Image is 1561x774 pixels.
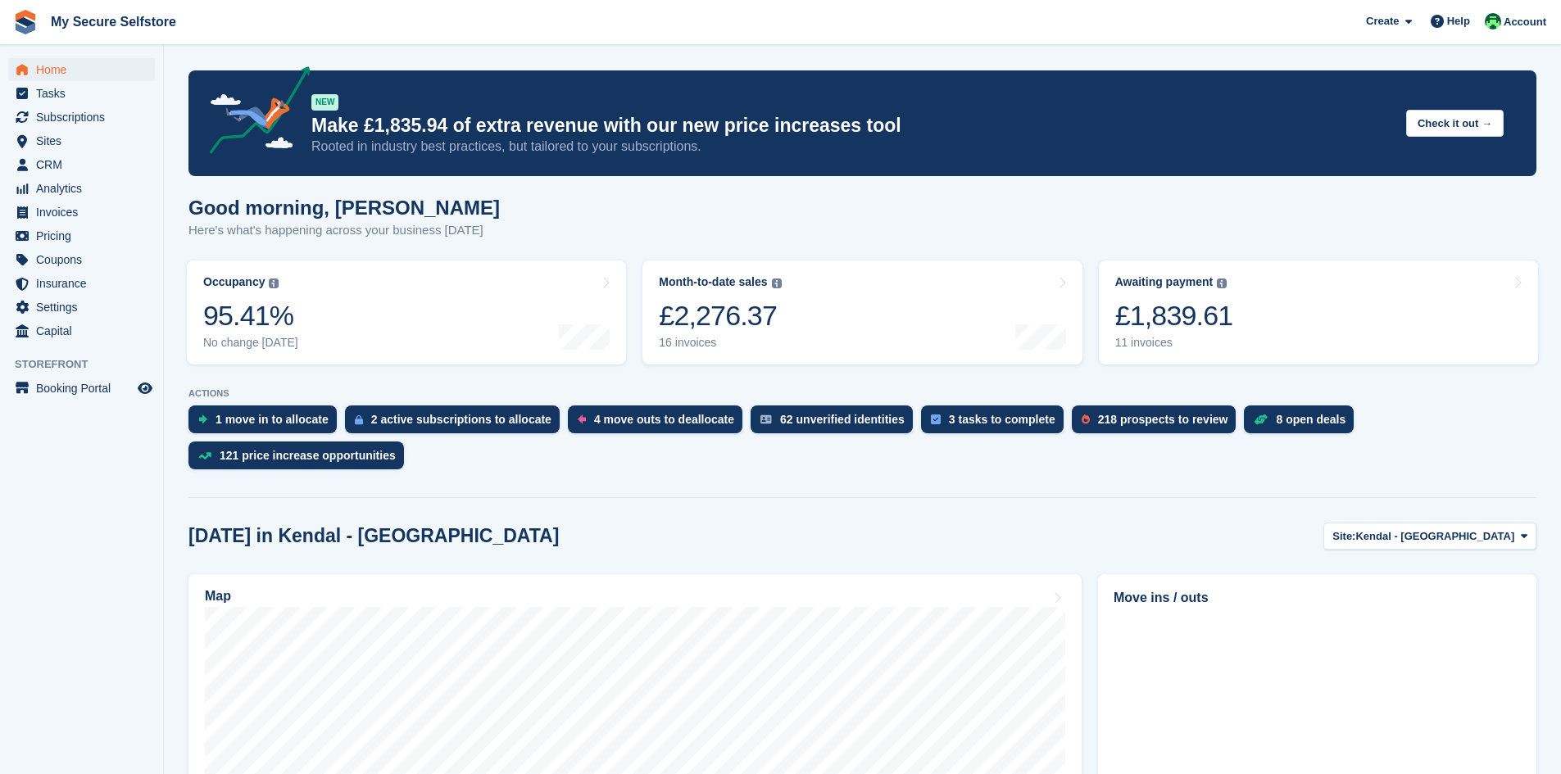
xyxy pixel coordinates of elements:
h2: Map [205,589,231,604]
img: icon-info-grey-7440780725fd019a000dd9b08b2336e03edf1995a4989e88bcd33f0948082b44.svg [269,278,279,288]
img: verify_identity-adf6edd0f0f0b5bbfe63781bf79b02c33cf7c696d77639b501bdc392416b5a36.svg [760,414,772,424]
div: 8 open deals [1276,413,1345,426]
span: Booking Portal [36,377,134,400]
span: Coupons [36,248,134,271]
a: 3 tasks to complete [921,405,1072,441]
a: My Secure Selfstore [44,8,183,35]
h1: Good morning, [PERSON_NAME] [188,197,500,219]
p: Here's what's happening across your business [DATE] [188,221,500,240]
div: 1 move in to allocate [216,413,329,426]
p: Make £1,835.94 of extra revenue with our new price increases tool [311,114,1393,138]
span: Invoices [36,201,134,224]
a: menu [8,248,155,271]
button: Check it out → [1406,110,1504,137]
img: stora-icon-8386f47178a22dfd0bd8f6a31ec36ba5ce8667c1dd55bd0f319d3a0aa187defe.svg [13,10,38,34]
span: Insurance [36,272,134,295]
img: price-adjustments-announcement-icon-8257ccfd72463d97f412b2fc003d46551f7dbcb40ab6d574587a9cd5c0d94... [196,66,311,160]
div: 62 unverified identities [780,413,905,426]
div: 16 invoices [659,336,781,350]
button: Site: Kendal - [GEOGRAPHIC_DATA] [1323,523,1536,550]
img: price_increase_opportunities-93ffe204e8149a01c8c9dc8f82e8f89637d9d84a8eef4429ea346261dce0b2c0.svg [198,452,211,459]
div: 11 invoices [1115,336,1233,350]
img: icon-info-grey-7440780725fd019a000dd9b08b2336e03edf1995a4989e88bcd33f0948082b44.svg [772,278,782,288]
a: menu [8,319,155,342]
span: Subscriptions [36,106,134,129]
a: menu [8,377,155,400]
div: No change [DATE] [203,336,298,350]
a: menu [8,296,155,319]
img: move_ins_to_allocate_icon-fdf77a2bb77ea45bf5b3d319d69a93e2d87916cf1d5bf7949dd705db3b84f3ca.svg [198,414,207,424]
span: Help [1447,13,1470,29]
span: Settings [36,296,134,319]
p: ACTIONS [188,388,1536,399]
div: 218 prospects to review [1098,413,1228,426]
p: Rooted in industry best practices, but tailored to your subscriptions. [311,138,1393,156]
a: menu [8,177,155,200]
img: task-75834270c22a3079a89374b754ae025e5fb1db73e45f91037f5363f120a921f8.svg [931,414,941,424]
a: 218 prospects to review [1072,405,1245,441]
div: 2 active subscriptions to allocate [371,413,551,426]
a: menu [8,82,155,105]
span: Capital [36,319,134,342]
div: Occupancy [203,275,265,289]
span: Create [1366,13,1399,29]
a: menu [8,58,155,81]
a: Month-to-date sales £2,276.37 16 invoices [642,260,1082,364]
span: Kendal - [GEOGRAPHIC_DATA] [1355,528,1514,545]
img: prospect-51fa495bee0391a8d652442698ab0144808aea92771e9ea1ae160a38d050c398.svg [1082,414,1090,424]
img: icon-info-grey-7440780725fd019a000dd9b08b2336e03edf1995a4989e88bcd33f0948082b44.svg [1217,278,1227,288]
span: Home [36,58,134,81]
a: menu [8,129,155,152]
img: active_subscription_to_allocate_icon-d502201f5373d7db506a760aba3b589e785aa758c864c3986d89f69b8ff3... [355,414,363,425]
a: 62 unverified identities [751,405,921,441]
div: Month-to-date sales [659,275,767,289]
span: Pricing [36,224,134,247]
a: 8 open deals [1244,405,1362,441]
a: menu [8,106,155,129]
a: Occupancy 95.41% No change [DATE] [187,260,626,364]
div: 3 tasks to complete [949,413,1055,426]
div: £2,276.37 [659,299,781,333]
a: menu [8,201,155,224]
h2: [DATE] in Kendal - [GEOGRAPHIC_DATA] [188,525,559,547]
div: 95.41% [203,299,298,333]
span: Analytics [36,177,134,200]
img: move_outs_to_deallocate_icon-f764333ba52eb49d3ac5e1228854f67142a1ed5810a6f6cc68b1a99e826820c5.svg [578,414,586,424]
span: Site: [1332,528,1355,545]
div: £1,839.61 [1115,299,1233,333]
a: 2 active subscriptions to allocate [345,405,568,441]
img: deal-1b604bf984904fb50ccaf53a9ad4b4a5d6e5aea283cecdc64d6e3604feb123c2.svg [1254,414,1268,425]
a: 1 move in to allocate [188,405,345,441]
div: Awaiting payment [1115,275,1214,289]
div: 4 move outs to deallocate [594,413,734,426]
div: NEW [311,94,338,111]
span: Sites [36,129,134,152]
span: Account [1504,14,1546,30]
span: Tasks [36,82,134,105]
h2: Move ins / outs [1114,588,1521,608]
a: 4 move outs to deallocate [568,405,751,441]
a: menu [8,153,155,176]
a: menu [8,224,155,247]
a: 121 price increase opportunities [188,441,412,478]
div: 121 price increase opportunities [220,449,396,462]
a: Preview store [135,378,155,398]
img: Vickie Wedge [1485,13,1501,29]
a: menu [8,272,155,295]
a: Awaiting payment £1,839.61 11 invoices [1099,260,1538,364]
span: CRM [36,153,134,176]
span: Storefront [15,356,163,373]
